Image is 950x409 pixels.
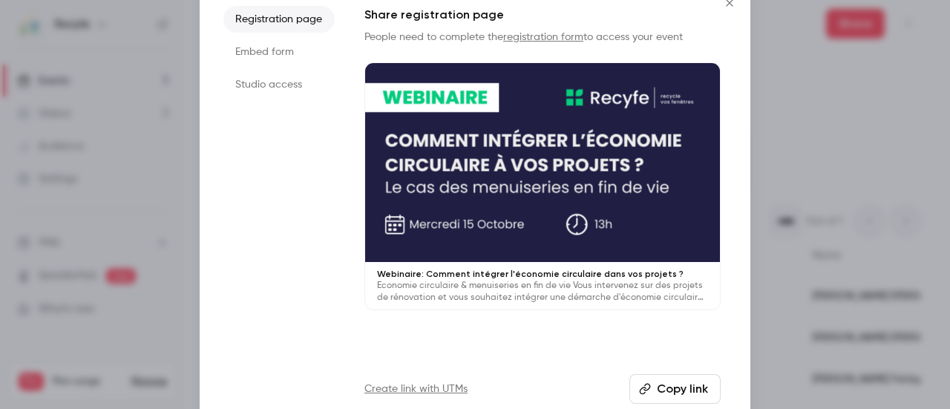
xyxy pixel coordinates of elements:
a: Webinaire: Comment intégrer l'économie circulaire dans vos projets ?Economie circulaire & menuise... [364,62,721,311]
h1: Share registration page [364,6,721,24]
a: registration form [503,32,583,42]
p: Webinaire: Comment intégrer l'économie circulaire dans vos projets ? [377,268,708,280]
li: Studio access [223,71,335,98]
a: Create link with UTMs [364,382,468,396]
p: People need to complete the to access your event [364,30,721,45]
p: Economie circulaire & menuiseries en fin de vie Vous intervenez sur des projets de rénovation et ... [377,280,708,304]
button: Copy link [629,374,721,404]
li: Embed form [223,39,335,65]
li: Registration page [223,6,335,33]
